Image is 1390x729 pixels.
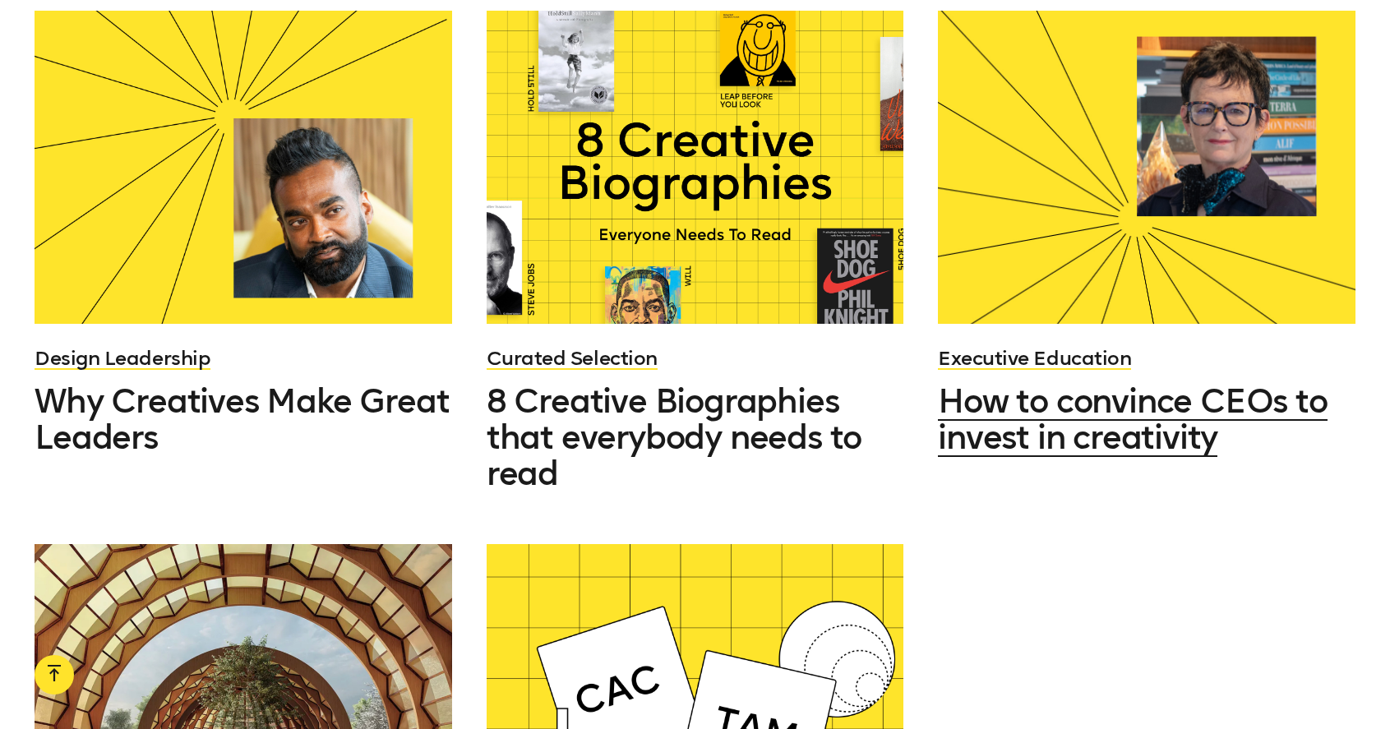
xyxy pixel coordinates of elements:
[35,381,449,457] span: Why Creatives Make Great Leaders
[487,383,903,491] a: 8 Creative Biographies that everybody needs to read
[938,381,1327,457] span: How to convince CEOs to invest in creativity
[938,383,1355,455] a: How to convince CEOs to invest in creativity
[487,346,658,370] a: Curated Selection
[35,346,210,370] a: Design Leadership
[938,346,1131,370] a: Executive Education
[35,383,451,455] a: Why Creatives Make Great Leaders
[487,381,861,493] span: 8 Creative Biographies that everybody needs to read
